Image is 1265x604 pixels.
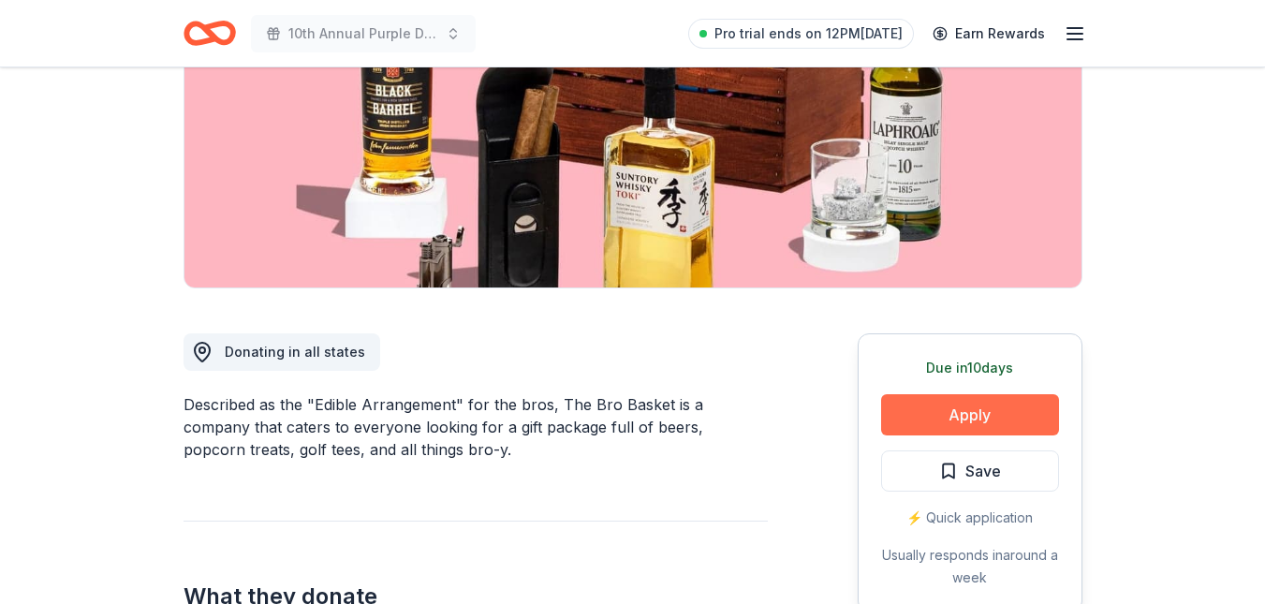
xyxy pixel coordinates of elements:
[921,17,1056,51] a: Earn Rewards
[965,459,1001,483] span: Save
[288,22,438,45] span: 10th Annual Purple Diamonds Awards Gala
[881,357,1059,379] div: Due in 10 days
[184,11,236,55] a: Home
[714,22,903,45] span: Pro trial ends on 12PM[DATE]
[251,15,476,52] button: 10th Annual Purple Diamonds Awards Gala
[881,394,1059,435] button: Apply
[881,450,1059,492] button: Save
[225,344,365,360] span: Donating in all states
[184,393,768,461] div: Described as the "Edible Arrangement" for the bros, The Bro Basket is a company that caters to ev...
[688,19,914,49] a: Pro trial ends on 12PM[DATE]
[881,544,1059,589] div: Usually responds in around a week
[881,507,1059,529] div: ⚡️ Quick application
